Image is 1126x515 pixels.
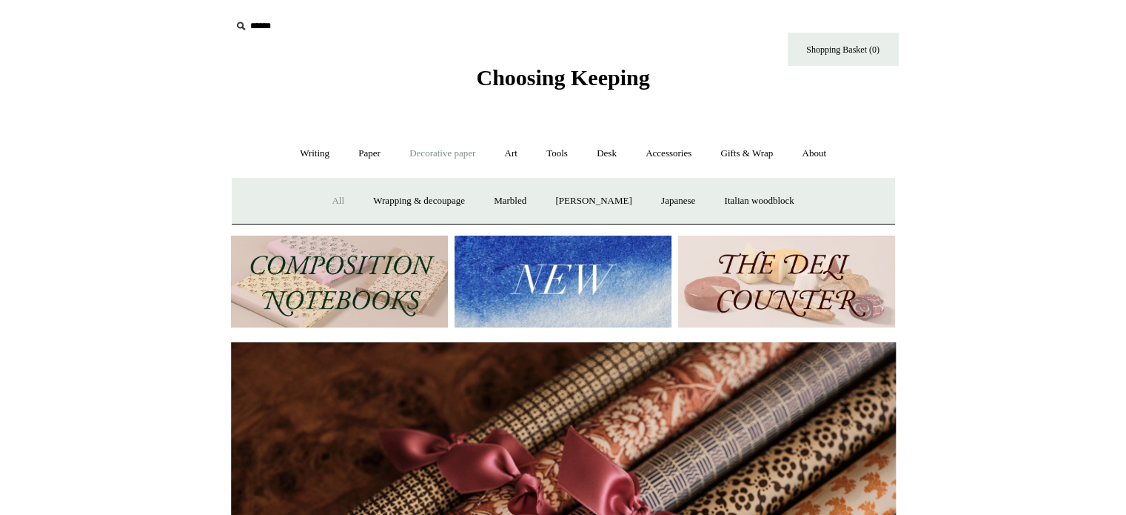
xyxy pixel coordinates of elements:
[707,134,786,173] a: Gifts & Wrap
[533,134,581,173] a: Tools
[318,182,358,221] a: All
[480,182,540,221] a: Marbled
[396,134,489,173] a: Decorative paper
[788,33,899,66] a: Shopping Basket (0)
[476,65,649,90] span: Choosing Keeping
[648,182,708,221] a: Japanese
[711,182,807,221] a: Italian woodblock
[788,134,840,173] a: About
[231,236,448,328] img: 202302 Composition ledgers.jpg__PID:69722ee6-fa44-49dd-a067-31375e5d54ec
[345,134,394,173] a: Paper
[632,134,705,173] a: Accessories
[360,182,478,221] a: Wrapping & decoupage
[286,134,343,173] a: Writing
[583,134,630,173] a: Desk
[678,236,895,328] img: The Deli Counter
[542,182,645,221] a: [PERSON_NAME]
[476,77,649,87] a: Choosing Keeping
[492,134,531,173] a: Art
[455,236,671,328] img: New.jpg__PID:f73bdf93-380a-4a35-bcfe-7823039498e1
